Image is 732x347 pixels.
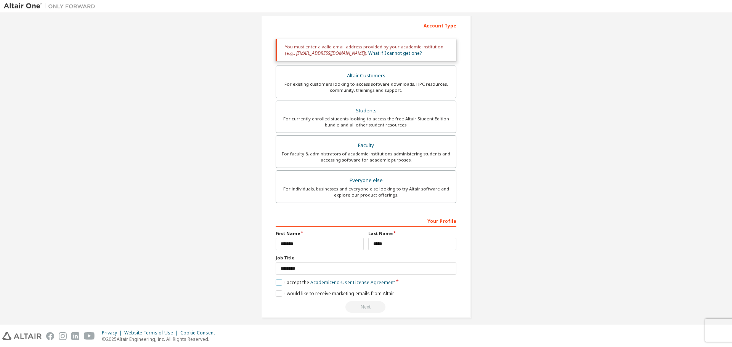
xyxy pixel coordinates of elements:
label: Job Title [276,255,456,261]
div: Account Type [276,19,456,31]
img: linkedin.svg [71,332,79,340]
div: Cookie Consent [180,330,220,336]
div: Privacy [102,330,124,336]
img: youtube.svg [84,332,95,340]
div: Students [281,106,451,116]
div: For individuals, businesses and everyone else looking to try Altair software and explore our prod... [281,186,451,198]
img: Altair One [4,2,99,10]
div: You must enter a valid email address provided by your academic institution (e.g., ). [276,39,456,61]
label: First Name [276,230,364,237]
div: For faculty & administrators of academic institutions administering students and accessing softwa... [281,151,451,163]
a: Academic End-User License Agreement [310,279,395,286]
label: Last Name [368,230,456,237]
img: facebook.svg [46,332,54,340]
img: instagram.svg [59,332,67,340]
div: Everyone else [281,175,451,186]
div: Altair Customers [281,70,451,81]
label: I would like to receive marketing emails from Altair [276,290,394,297]
img: altair_logo.svg [2,332,42,340]
div: Your Profile [276,214,456,227]
div: Website Terms of Use [124,330,180,336]
div: Faculty [281,140,451,151]
p: © 2025 Altair Engineering, Inc. All Rights Reserved. [102,336,220,342]
div: You need to provide your academic email [276,301,456,313]
div: For currently enrolled students looking to access the free Altair Student Edition bundle and all ... [281,116,451,128]
div: For existing customers looking to access software downloads, HPC resources, community, trainings ... [281,81,451,93]
a: What if I cannot get one? [368,50,422,56]
label: I accept the [276,279,395,286]
span: [EMAIL_ADDRESS][DOMAIN_NAME] [296,50,365,56]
